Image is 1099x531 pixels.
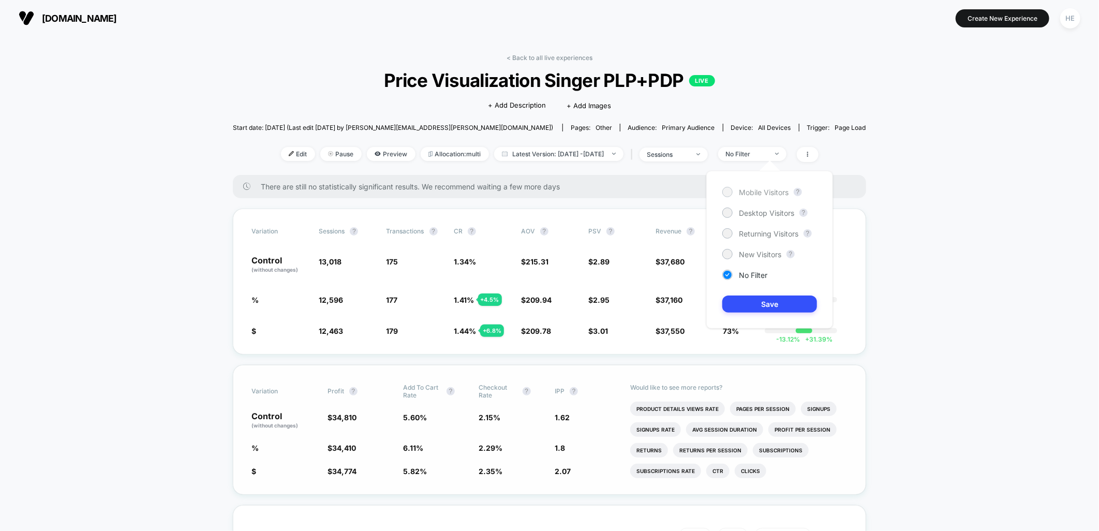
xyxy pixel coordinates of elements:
[403,444,423,452] span: 6.11 %
[251,267,298,273] span: (without changes)
[660,327,685,335] span: 37,550
[759,124,791,131] span: all devices
[800,335,833,343] span: 31.39 %
[612,153,616,155] img: end
[588,296,610,304] span: $
[571,124,612,131] div: Pages:
[656,327,685,335] span: $
[739,250,781,259] span: New Visitors
[281,147,315,161] span: Edit
[656,257,685,266] span: $
[567,101,611,110] span: + Add Images
[521,296,552,304] span: $
[794,188,802,196] button: ?
[328,444,356,452] span: $
[488,100,546,111] span: + Add Description
[387,296,398,304] span: 177
[479,467,503,476] span: 2.35 %
[319,327,343,335] span: 12,463
[478,293,502,306] div: + 4.5 %
[251,467,256,476] span: $
[722,296,817,313] button: Save
[588,227,601,235] span: PSV
[799,209,808,217] button: ?
[739,188,789,197] span: Mobile Visitors
[696,153,700,155] img: end
[629,147,640,162] span: |
[540,227,548,235] button: ?
[630,402,725,416] li: Product Details Views Rate
[596,124,612,131] span: other
[349,387,358,395] button: ?
[521,227,535,235] span: AOV
[319,296,343,304] span: 12,596
[656,227,681,235] span: Revenue
[429,227,438,235] button: ?
[630,384,847,391] p: Would like to see more reports?
[403,467,427,476] span: 5.82 %
[660,296,682,304] span: 37,160
[251,256,308,274] p: Control
[521,257,548,266] span: $
[387,327,398,335] span: 179
[739,271,767,279] span: No Filter
[775,153,779,155] img: end
[428,151,433,157] img: rebalance
[706,464,730,478] li: Ctr
[251,384,308,399] span: Variation
[494,147,623,161] span: Latest Version: [DATE] - [DATE]
[332,444,356,452] span: 34,410
[593,327,608,335] span: 3.01
[804,229,812,238] button: ?
[454,296,474,304] span: 1.41 %
[606,227,615,235] button: ?
[687,227,695,235] button: ?
[328,413,357,422] span: $
[805,335,809,343] span: +
[835,124,866,131] span: Page Load
[776,335,800,343] span: -13.12 %
[421,147,489,161] span: Allocation: multi
[807,124,866,131] div: Trigger:
[251,422,298,429] span: (without changes)
[480,325,504,337] div: + 6.8 %
[387,257,398,266] span: 175
[264,69,834,91] span: Price Visualization Singer PLP+PDP
[502,151,508,156] img: calendar
[526,257,548,266] span: 215.31
[660,257,685,266] span: 37,680
[387,227,424,235] span: Transactions
[479,413,501,422] span: 2.15 %
[328,387,344,395] span: Profit
[454,227,463,235] span: CR
[350,227,358,235] button: ?
[251,444,259,452] span: %
[289,151,294,156] img: edit
[593,296,610,304] span: 2.95
[555,387,565,395] span: IPP
[647,151,689,158] div: sessions
[16,10,120,26] button: [DOMAIN_NAME]
[735,464,766,478] li: Clicks
[801,402,837,416] li: Signups
[739,229,798,238] span: Returning Visitors
[251,296,259,304] span: %
[251,327,256,335] span: $
[570,387,578,395] button: ?
[555,444,565,452] span: 1.8
[523,387,531,395] button: ?
[555,467,571,476] span: 2.07
[726,150,767,158] div: No Filter
[956,9,1049,27] button: Create New Experience
[588,327,608,335] span: $
[526,296,552,304] span: 209.94
[454,257,476,266] span: 1.34 %
[367,147,415,161] span: Preview
[753,443,809,458] li: Subscriptions
[526,327,551,335] span: 209.78
[328,467,357,476] span: $
[588,257,610,266] span: $
[786,250,795,258] button: ?
[251,227,308,235] span: Variation
[328,151,333,156] img: end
